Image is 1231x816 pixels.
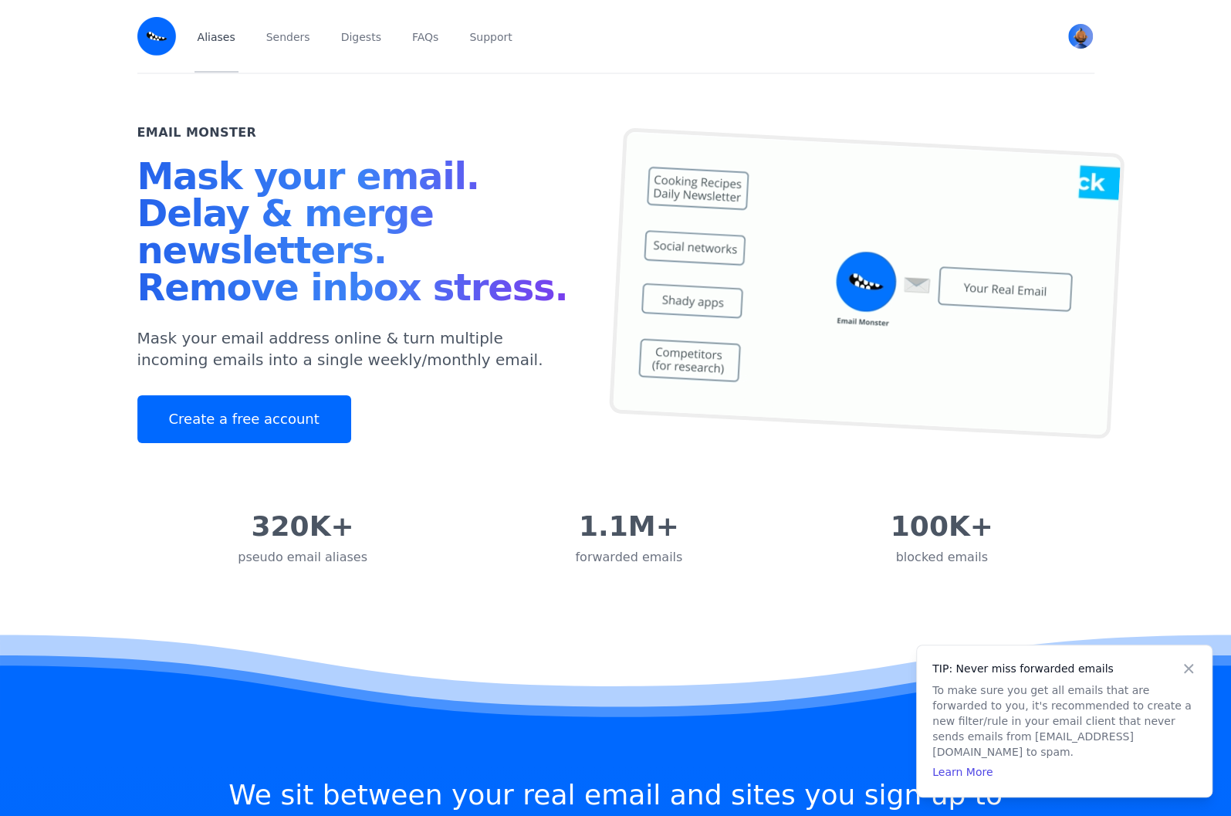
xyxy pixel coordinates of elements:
[575,511,682,542] div: 1.1M+
[137,395,351,443] a: Create a free account
[932,682,1196,760] p: To make sure you get all emails that are forwarded to you, it's recommended to create a new filte...
[1068,24,1093,49] img: David's Avatar
[932,766,993,778] a: Learn More
[891,548,993,567] div: blocked emails
[137,157,579,312] h1: Mask your email. Delay & merge newsletters. Remove inbox stress.
[238,511,367,542] div: 320K+
[1067,22,1094,50] button: User menu
[137,124,257,142] h2: Email Monster
[608,127,1124,439] img: temp mail, free temporary mail, Temporary Email
[575,548,682,567] div: forwarded emails
[228,781,1002,809] h2: We sit between your real email and sites you sign up to
[238,548,367,567] div: pseudo email aliases
[137,17,176,56] img: Email Monster
[932,661,1196,676] h4: TIP: Never miss forwarded emails
[137,327,579,371] p: Mask your email address online & turn multiple incoming emails into a single weekly/monthly email.
[891,511,993,542] div: 100K+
